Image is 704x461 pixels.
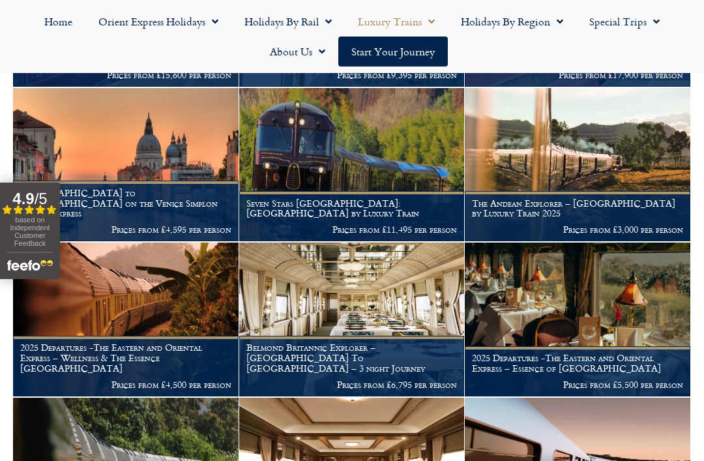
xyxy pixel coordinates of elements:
a: Luxury Trains [345,7,448,37]
img: Orient Express Special Venice compressed [13,88,239,242]
p: Prices from £17,900 per person [472,70,683,80]
p: Prices from £9,395 per person [246,70,458,80]
p: Prices from £15,600 per person [20,70,231,80]
a: Special Trips [576,7,673,37]
a: Belmond Britannic Explorer – [GEOGRAPHIC_DATA] To [GEOGRAPHIC_DATA] – 3 night Journey Prices from... [239,243,465,397]
p: Prices from £3,000 per person [472,224,683,235]
a: Holidays by Rail [231,7,345,37]
a: About Us [257,37,338,67]
a: The Andean Explorer – [GEOGRAPHIC_DATA] by Luxury Train 2025 Prices from £3,000 per person [465,88,691,243]
p: Prices from £4,500 per person [20,379,231,390]
h1: Belmond Britannic Explorer – [GEOGRAPHIC_DATA] To [GEOGRAPHIC_DATA] – 3 night Journey [246,342,458,373]
p: Prices from £11,495 per person [246,224,458,235]
a: Start your Journey [338,37,448,67]
a: [GEOGRAPHIC_DATA] to [GEOGRAPHIC_DATA] on the Venice Simplon Orient Express Prices from £4,595 pe... [13,88,239,243]
h1: 2025 Departures -The Eastern and Oriental Express – Essence of [GEOGRAPHIC_DATA] [472,353,683,374]
a: 2025 Departures -The Eastern and Oriental Express – Essence of [GEOGRAPHIC_DATA] Prices from £5,5... [465,243,691,397]
a: Home [31,7,85,37]
a: 2025 Departures -The Eastern and Oriental Express – Wellness & The Essence [GEOGRAPHIC_DATA] Pric... [13,243,239,397]
h1: [GEOGRAPHIC_DATA] to [GEOGRAPHIC_DATA] on the Venice Simplon Orient Express [20,188,231,218]
p: Prices from £4,595 per person [20,224,231,235]
a: Orient Express Holidays [85,7,231,37]
h1: Seven Stars [GEOGRAPHIC_DATA]: [GEOGRAPHIC_DATA] by Luxury Train [246,198,458,219]
a: Holidays by Region [448,7,576,37]
h1: The Andean Explorer – [GEOGRAPHIC_DATA] by Luxury Train 2025 [472,198,683,219]
a: Seven Stars [GEOGRAPHIC_DATA]: [GEOGRAPHIC_DATA] by Luxury Train Prices from £11,495 per person [239,88,465,243]
p: Prices from £6,795 per person [246,379,458,390]
p: Prices from £5,500 per person [472,379,683,390]
h1: 2025 Departures -The Eastern and Oriental Express – Wellness & The Essence [GEOGRAPHIC_DATA] [20,342,231,373]
nav: Menu [7,7,697,67]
